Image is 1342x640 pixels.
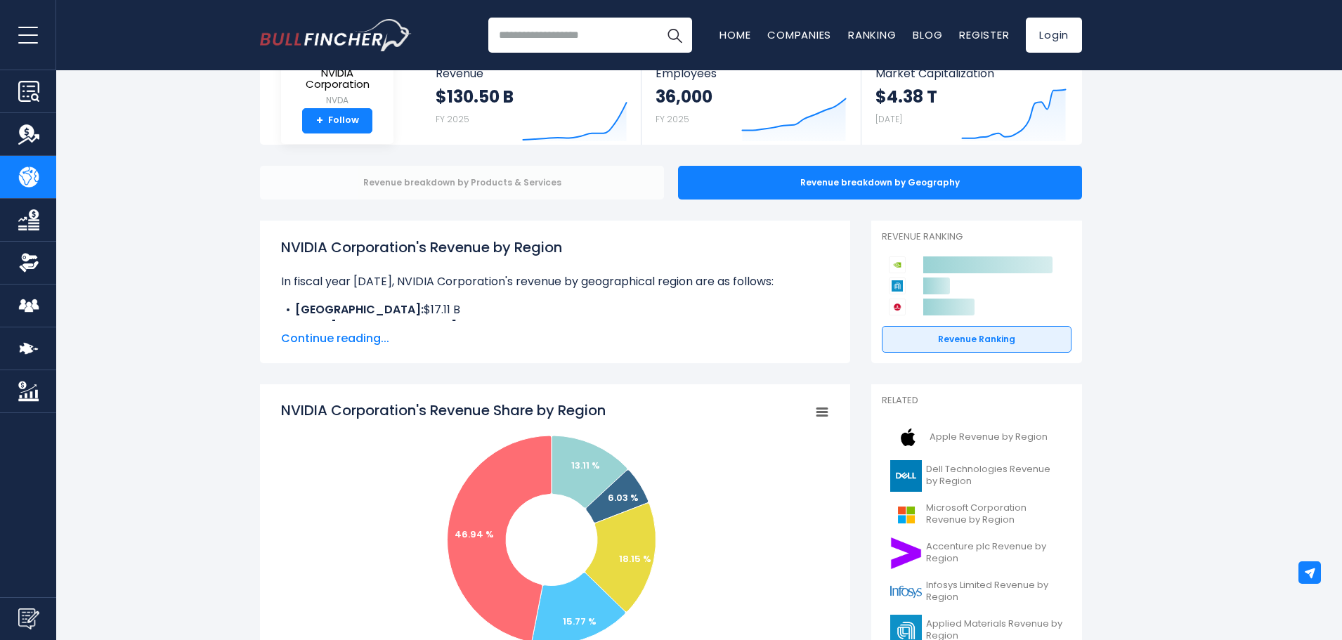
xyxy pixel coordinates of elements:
[678,166,1082,200] div: Revenue breakdown by Geography
[882,231,1071,243] p: Revenue Ranking
[913,27,942,42] a: Blog
[890,537,922,569] img: ACN logo
[875,86,937,107] strong: $4.38 T
[656,67,846,80] span: Employees
[882,534,1071,573] a: Accenture plc Revenue by Region
[926,541,1063,565] span: Accenture plc Revenue by Region
[260,19,411,51] a: Go to homepage
[848,27,896,42] a: Ranking
[281,301,829,318] li: $17.11 B
[890,576,922,608] img: INFY logo
[641,54,860,145] a: Employees 36,000 FY 2025
[861,54,1081,145] a: Market Capitalization $4.38 T [DATE]
[260,166,664,200] div: Revenue breakdown by Products & Services
[890,422,925,453] img: AAPL logo
[926,464,1063,488] span: Dell Technologies Revenue by Region
[619,552,651,566] text: 18.15 %
[889,256,906,273] img: NVIDIA Corporation competitors logo
[563,615,597,628] text: 15.77 %
[656,86,712,107] strong: 36,000
[889,299,906,315] img: Broadcom competitors logo
[767,27,831,42] a: Companies
[926,502,1063,526] span: Microsoft Corporation Revenue by Region
[875,67,1067,80] span: Market Capitalization
[1026,18,1082,53] a: Login
[882,418,1071,457] a: Apple Revenue by Region
[292,94,382,107] small: NVDA
[316,115,323,127] strong: +
[436,113,469,125] small: FY 2025
[930,431,1048,443] span: Apple Revenue by Region
[882,395,1071,407] p: Related
[882,326,1071,353] a: Revenue Ranking
[18,252,39,273] img: Ownership
[260,19,412,51] img: Bullfincher logo
[890,499,922,530] img: MSFT logo
[302,108,372,133] a: +Follow
[281,330,829,347] span: Continue reading...
[889,277,906,294] img: Applied Materials competitors logo
[295,301,424,318] b: [GEOGRAPHIC_DATA]:
[295,318,460,334] b: Other [GEOGRAPHIC_DATA]:
[926,580,1063,603] span: Infosys Limited Revenue by Region
[455,528,494,541] text: 46.94 %
[608,491,639,504] text: 6.03 %
[656,113,689,125] small: FY 2025
[281,318,829,335] li: $7.88 B
[571,459,600,472] text: 13.11 %
[436,86,514,107] strong: $130.50 B
[292,67,382,91] span: NVIDIA Corporation
[882,457,1071,495] a: Dell Technologies Revenue by Region
[882,495,1071,534] a: Microsoft Corporation Revenue by Region
[875,113,902,125] small: [DATE]
[281,400,606,420] tspan: NVIDIA Corporation's Revenue Share by Region
[959,27,1009,42] a: Register
[281,273,829,290] p: In fiscal year [DATE], NVIDIA Corporation's revenue by geographical region are as follows:
[882,573,1071,611] a: Infosys Limited Revenue by Region
[719,27,750,42] a: Home
[422,54,641,145] a: Revenue $130.50 B FY 2025
[281,237,829,258] h1: NVIDIA Corporation's Revenue by Region
[890,460,922,492] img: DELL logo
[657,18,692,53] button: Search
[436,67,627,80] span: Revenue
